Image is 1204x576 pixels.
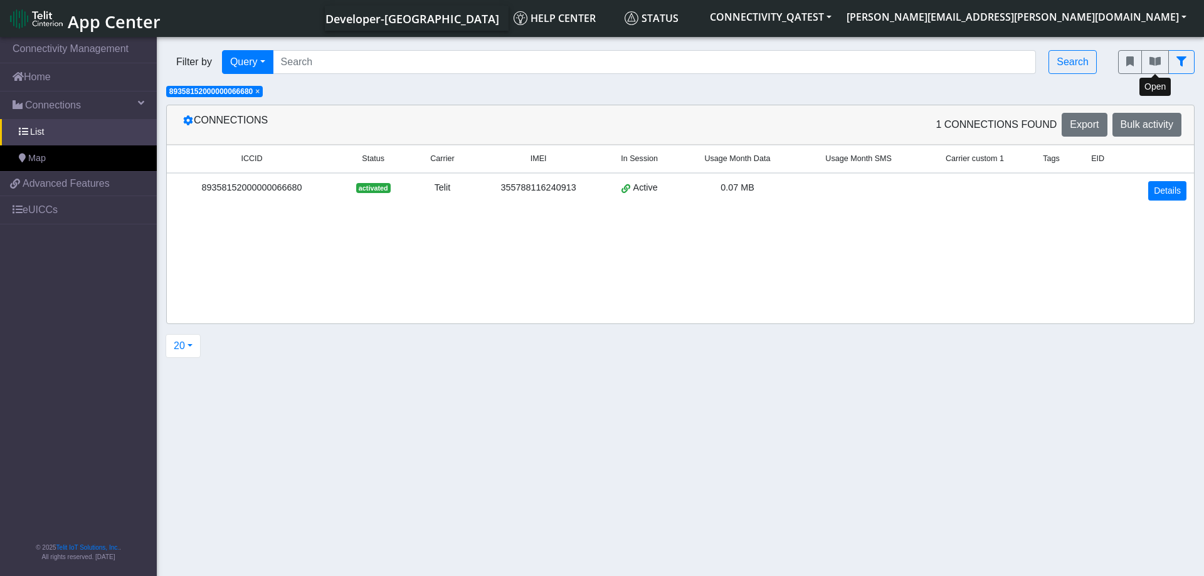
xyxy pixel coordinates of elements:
span: Status [362,153,384,165]
span: Advanced Features [23,176,110,191]
span: EID [1091,153,1104,165]
span: Bulk activity [1121,119,1173,130]
span: 1 Connections found [936,117,1057,132]
span: Usage Month SMS [825,153,892,165]
input: Search... [273,50,1037,74]
a: Help center [509,6,620,31]
span: activated [356,183,391,193]
a: App Center [10,5,159,32]
div: Telit [417,181,467,195]
span: Connections [25,98,81,113]
a: Telit IoT Solutions, Inc. [56,544,119,551]
span: Carrier [430,153,454,165]
span: Tags [1043,153,1060,165]
span: In Session [621,153,658,165]
button: Export [1062,113,1107,137]
span: ICCID [241,153,262,165]
span: Carrier custom 1 [946,153,1004,165]
button: 20 [166,334,201,358]
img: logo-telit-cinterion-gw-new.png [10,9,63,29]
div: fitlers menu [1118,50,1195,74]
img: knowledge.svg [514,11,527,25]
div: Connections [170,113,680,137]
span: Developer-[GEOGRAPHIC_DATA] [325,11,499,26]
button: CONNECTIVITY_QATEST [702,6,839,28]
span: Export [1070,119,1099,130]
span: Filter by [166,55,222,70]
span: Usage Month Data [704,153,770,165]
button: Search [1048,50,1097,74]
span: × [255,87,260,96]
span: Active [633,181,658,195]
span: IMEI [531,153,547,165]
button: Close [255,88,260,95]
span: 0.07 MB [721,182,754,192]
button: Bulk activity [1112,113,1181,137]
button: [PERSON_NAME][EMAIL_ADDRESS][PERSON_NAME][DOMAIN_NAME] [839,6,1194,28]
span: Help center [514,11,596,25]
span: App Center [68,10,161,33]
a: Your current platform instance [325,6,499,31]
a: Details [1148,181,1186,201]
a: Status [620,6,702,31]
div: Open [1139,78,1171,96]
span: Map [28,152,46,165]
img: status.svg [625,11,638,25]
div: 355788116240913 [483,181,594,195]
span: 89358152000000066680 [169,87,253,96]
div: 89358152000000066680 [174,181,329,195]
span: List [30,125,44,139]
button: Query [222,50,273,74]
span: Status [625,11,679,25]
